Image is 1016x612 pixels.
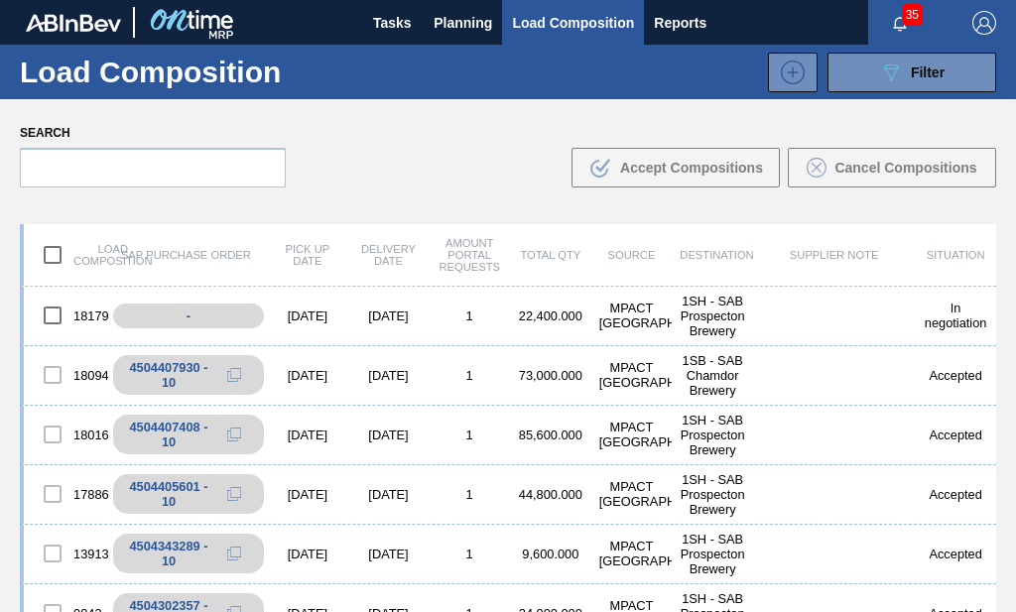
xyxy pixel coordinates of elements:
[348,547,430,561] div: [DATE]
[24,414,105,455] div: 18016
[429,308,510,323] div: 1
[510,428,591,442] div: 85,600.000
[348,428,430,442] div: [DATE]
[915,547,996,561] div: Accepted
[267,547,348,561] div: [DATE]
[24,234,105,276] div: Load composition
[348,308,430,323] div: [DATE]
[672,532,753,576] div: 1SH - SAB Prospecton Brewery
[512,11,634,35] span: Load Composition
[510,308,591,323] div: 22,400.000
[591,249,673,261] div: Source
[105,249,267,261] div: SAP Purchase Order
[24,354,105,396] div: 18094
[429,547,510,561] div: 1
[123,420,215,449] div: 4504407408 - 10
[20,61,303,83] h1: Load Composition
[672,413,753,457] div: 1SH - SAB Prospecton Brewery
[20,119,286,148] label: Search
[429,428,510,442] div: 1
[24,533,105,574] div: 13913
[753,249,915,261] div: Supplier Note
[24,295,105,336] div: 18179
[915,368,996,383] div: Accepted
[827,53,996,92] button: Filter
[972,11,996,35] img: Logout
[348,368,430,383] div: [DATE]
[915,428,996,442] div: Accepted
[434,11,492,35] span: Planning
[113,304,265,328] div: -
[348,243,430,267] div: Delivery Date
[571,148,780,187] button: Accept Compositions
[911,64,945,80] span: Filter
[868,9,932,37] button: Notifications
[672,249,753,261] div: Destination
[672,294,753,338] div: 1SH - SAB Prospecton Brewery
[510,368,591,383] div: 73,000.000
[429,237,510,273] div: Amount Portal Requests
[672,472,753,517] div: 1SH - SAB Prospecton Brewery
[214,542,254,565] div: Copy
[654,11,706,35] span: Reports
[902,4,923,26] span: 35
[123,360,215,390] div: 4504407930 - 10
[267,243,348,267] div: Pick up Date
[510,249,591,261] div: Total Qty
[915,487,996,502] div: Accepted
[214,423,254,446] div: Copy
[510,487,591,502] div: 44,800.000
[267,308,348,323] div: [DATE]
[620,160,763,176] span: Accept Compositions
[788,148,996,187] button: Cancel Compositions
[915,301,996,330] div: In negotiation
[348,487,430,502] div: [DATE]
[510,547,591,561] div: 9,600.000
[591,301,673,330] div: MPACT Pinetown
[591,420,673,449] div: MPACT Pinetown
[591,479,673,509] div: MPACT Pinetown
[214,482,254,506] div: Copy
[214,363,254,387] div: Copy
[834,160,976,176] span: Cancel Compositions
[267,368,348,383] div: [DATE]
[429,368,510,383] div: 1
[591,360,673,390] div: MPACT Pinetown
[672,353,753,398] div: 1SB - SAB Chamdor Brewery
[915,249,996,261] div: Situation
[24,473,105,515] div: 17886
[591,539,673,568] div: MPACT Pinetown
[267,487,348,502] div: [DATE]
[123,479,215,509] div: 4504405601 - 10
[370,11,414,35] span: Tasks
[267,428,348,442] div: [DATE]
[429,487,510,502] div: 1
[26,14,121,32] img: TNhmsLtSVTkK8tSr43FrP2fwEKptu5GPRR3wAAAABJRU5ErkJggg==
[758,53,818,92] div: New Load Composition
[123,539,215,568] div: 4504343289 - 10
